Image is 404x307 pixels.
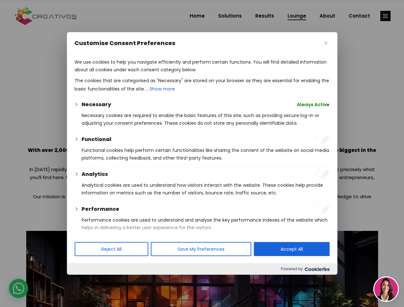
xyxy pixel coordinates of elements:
p: Analytical cookies are used to understand how visitors interact with the website. These cookies h... [82,181,329,197]
p: The cookies that are categorised as "Necessary" are stored on your browser as they are essential ... [75,77,329,93]
p: Functional cookies help perform certain functionalities like sharing the content of the website o... [82,146,329,162]
button: Performance [82,205,119,213]
button: Close [322,39,329,47]
input: Enable Performance [315,205,329,213]
button: Accept All [254,242,329,256]
div: Powered by [67,263,337,275]
span: Customise Consent Preferences [75,39,175,47]
button: Analytics [82,170,108,178]
button: Show more [149,84,176,93]
div: Customise Consent Preferences [67,32,337,275]
span: Always Active [297,101,329,108]
img: Cookieyes logo [305,267,329,271]
img: agent [374,277,398,301]
input: Enable Functional [315,136,329,143]
p: Performance cookies are used to understand and analyse the key performance indexes of the website... [82,216,329,232]
p: Necessary cookies are required to enable the basic features of this site, such as providing secur... [82,112,329,127]
button: Save My Preferences [151,242,251,256]
button: Reject All [75,242,148,256]
img: Close [324,42,327,45]
button: Functional [82,136,111,143]
p: We use cookies to help you navigate efficiently and perform certain functions. You will find deta... [75,58,329,74]
button: Necessary [82,101,111,108]
input: Enable Analytics [315,170,329,178]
